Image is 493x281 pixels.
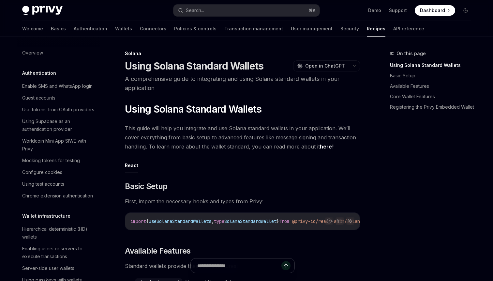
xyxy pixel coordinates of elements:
a: Demo [368,7,381,14]
span: useSolanaStandardWallets [149,218,211,224]
a: Authentication [74,21,107,37]
div: Mocking tokens for testing [22,157,80,164]
div: Guest accounts [22,94,55,102]
button: Ask AI [346,217,354,225]
a: Enabling users or servers to execute transactions [17,243,100,262]
a: Using Solana Standard Wallets [390,60,476,70]
h5: Authentication [22,69,56,77]
a: Enable SMS and WhatsApp login [17,80,100,92]
img: dark logo [22,6,63,15]
a: Connectors [140,21,166,37]
span: { [146,218,149,224]
span: , [211,218,214,224]
a: Guest accounts [17,92,100,104]
a: Server-side user wallets [17,262,100,274]
a: Chrome extension authentication [17,190,100,202]
div: Using Supabase as an authentication provider [22,117,97,133]
a: Basics [51,21,66,37]
button: Send message [281,261,291,270]
button: Copy the contents from the code block [336,217,344,225]
span: '@privy-io/react-auth/solana' [290,218,365,224]
div: Server-side user wallets [22,264,74,272]
button: Open in ChatGPT [293,60,349,71]
a: Using Supabase as an authentication provider [17,116,100,135]
span: Using Solana Standard Wallets [125,103,261,115]
a: Recipes [367,21,385,37]
div: Worldcoin Mini App SIWE with Privy [22,137,97,153]
span: On this page [396,50,426,57]
span: ⌘ K [309,8,316,13]
a: Overview [17,47,100,59]
a: Registering the Privy Embedded Wallet [390,102,476,112]
span: import [130,218,146,224]
div: Use tokens from OAuth providers [22,106,94,114]
a: Configure cookies [17,166,100,178]
span: type [214,218,224,224]
a: Dashboard [415,5,455,16]
a: Policies & controls [174,21,217,37]
div: Chrome extension authentication [22,192,93,200]
span: } [276,218,279,224]
a: here! [320,143,334,150]
span: This guide will help you integrate and use Solana standard wallets in your application. We’ll cov... [125,124,360,151]
button: Search...⌘K [173,5,320,16]
a: Using test accounts [17,178,100,190]
div: Overview [22,49,43,57]
a: API reference [393,21,424,37]
span: from [279,218,290,224]
a: Wallets [115,21,132,37]
span: Available Features [125,246,190,256]
span: SolanaStandardWallet [224,218,276,224]
a: Basic Setup [390,70,476,81]
p: A comprehensive guide to integrating and using Solana standard wallets in your application [125,74,360,93]
button: Report incorrect code [325,217,334,225]
span: Basic Setup [125,181,167,192]
a: Core Wallet Features [390,91,476,102]
a: Mocking tokens for testing [17,155,100,166]
a: Transaction management [224,21,283,37]
a: Security [340,21,359,37]
button: Toggle dark mode [460,5,471,16]
a: Use tokens from OAuth providers [17,104,100,116]
span: First, import the necessary hooks and types from Privy: [125,197,360,206]
a: Hierarchical deterministic (HD) wallets [17,223,100,243]
a: User management [291,21,333,37]
div: Hierarchical deterministic (HD) wallets [22,225,97,241]
a: Support [389,7,407,14]
span: Dashboard [420,7,445,14]
div: Using test accounts [22,180,64,188]
div: Enabling users or servers to execute transactions [22,245,97,260]
div: Search... [186,7,204,14]
h5: Wallet infrastructure [22,212,70,220]
h1: Using Solana Standard Wallets [125,60,263,72]
div: Enable SMS and WhatsApp login [22,82,93,90]
span: Open in ChatGPT [305,63,345,69]
div: Configure cookies [22,168,62,176]
div: Solana [125,50,360,57]
a: Available Features [390,81,476,91]
a: Worldcoin Mini App SIWE with Privy [17,135,100,155]
button: React [125,158,138,173]
a: Welcome [22,21,43,37]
